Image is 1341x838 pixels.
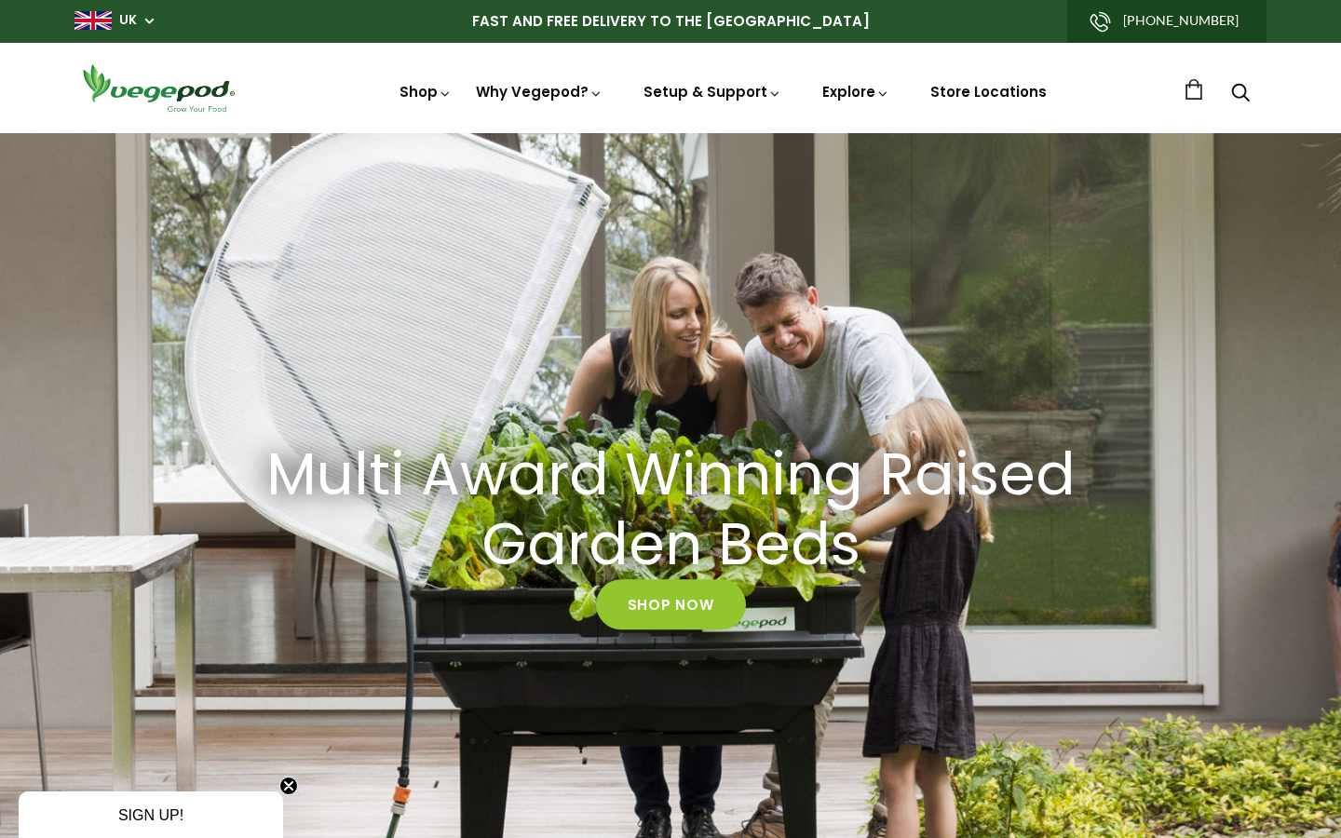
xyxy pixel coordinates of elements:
[279,777,298,795] button: Close teaser
[19,791,283,838] div: SIGN UP!Close teaser
[822,82,889,101] a: Explore
[251,440,1090,580] h2: Multi Award Winning Raised Garden Beds
[74,61,242,115] img: Vegepod
[228,440,1113,580] a: Multi Award Winning Raised Garden Beds
[119,11,137,30] a: UK
[643,82,781,101] a: Setup & Support
[118,807,183,823] span: SIGN UP!
[74,11,112,30] img: gb_large.png
[930,82,1047,101] a: Store Locations
[400,82,452,101] a: Shop
[1231,85,1250,104] a: Search
[596,580,746,630] a: Shop Now
[476,82,603,101] a: Why Vegepod?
